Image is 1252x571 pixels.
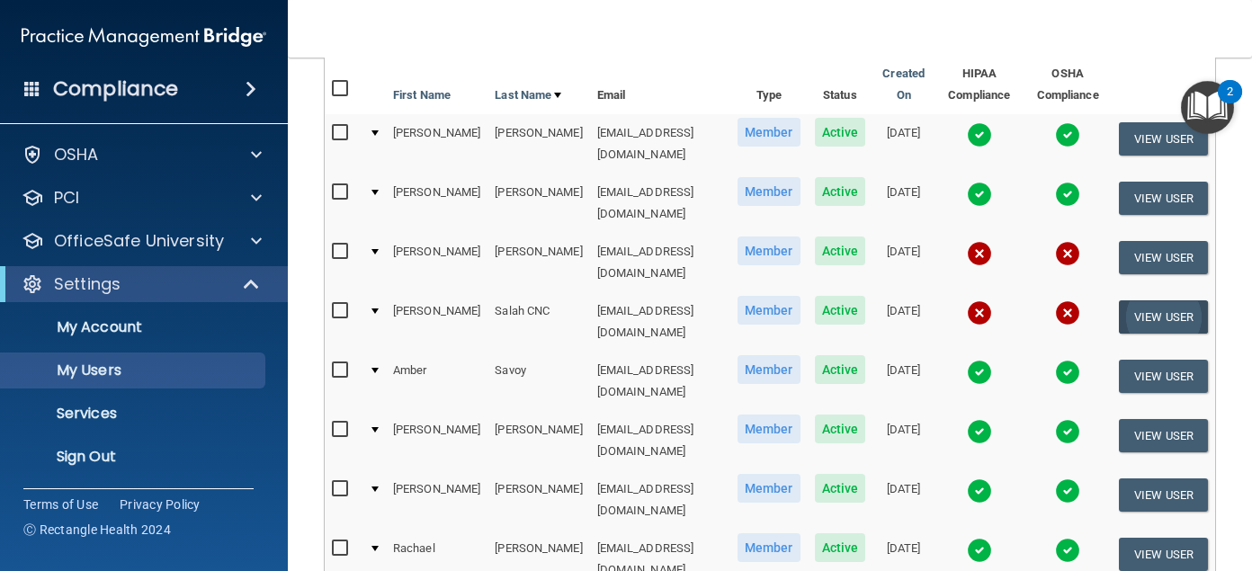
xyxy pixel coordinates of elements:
img: tick.e7d51cea.svg [1055,122,1080,147]
td: [PERSON_NAME] [386,411,487,470]
td: [PERSON_NAME] [386,292,487,352]
span: Member [738,236,800,265]
td: [PERSON_NAME] [386,470,487,530]
td: [DATE] [872,114,935,174]
button: Open Resource Center, 2 new notifications [1181,81,1234,134]
td: [DATE] [872,411,935,470]
span: Active [815,296,866,325]
a: PCI [22,187,262,209]
p: PCI [54,187,79,209]
img: tick.e7d51cea.svg [1055,360,1080,385]
td: [EMAIL_ADDRESS][DOMAIN_NAME] [590,352,730,411]
span: Member [738,355,800,384]
img: tick.e7d51cea.svg [967,182,992,207]
span: Ⓒ Rectangle Health 2024 [23,521,171,539]
span: Member [738,177,800,206]
p: Services [12,405,257,423]
a: Terms of Use [23,495,98,513]
button: View User [1119,241,1208,274]
button: View User [1119,300,1208,334]
td: [DATE] [872,233,935,292]
td: [PERSON_NAME] [487,233,589,292]
span: Member [738,118,800,147]
span: Active [815,177,866,206]
span: Member [738,415,800,443]
button: View User [1119,122,1208,156]
td: [PERSON_NAME] [487,114,589,174]
td: [DATE] [872,352,935,411]
span: Active [815,236,866,265]
p: OSHA [54,144,99,165]
a: OSHA [22,144,262,165]
th: OSHA Compliance [1024,56,1112,114]
td: [PERSON_NAME] [487,174,589,233]
p: OfficeSafe University [54,230,224,252]
td: [EMAIL_ADDRESS][DOMAIN_NAME] [590,470,730,530]
button: View User [1119,419,1208,452]
img: cross.ca9f0e7f.svg [967,241,992,266]
span: Active [815,474,866,503]
span: Active [815,415,866,443]
img: tick.e7d51cea.svg [1055,538,1080,563]
td: [EMAIL_ADDRESS][DOMAIN_NAME] [590,411,730,470]
th: Type [730,56,808,114]
span: Member [738,474,800,503]
td: [EMAIL_ADDRESS][DOMAIN_NAME] [590,292,730,352]
h4: Compliance [53,76,178,102]
td: [PERSON_NAME] [386,233,487,292]
a: Last Name [495,85,561,106]
img: cross.ca9f0e7f.svg [1055,300,1080,326]
button: View User [1119,360,1208,393]
img: tick.e7d51cea.svg [967,478,992,504]
img: cross.ca9f0e7f.svg [1055,241,1080,266]
span: Member [738,296,800,325]
p: My Users [12,361,257,379]
img: tick.e7d51cea.svg [1055,182,1080,207]
th: Status [808,56,873,114]
img: tick.e7d51cea.svg [967,360,992,385]
p: Sign Out [12,448,257,466]
a: First Name [393,85,451,106]
img: tick.e7d51cea.svg [967,122,992,147]
td: [PERSON_NAME] [487,411,589,470]
a: OfficeSafe University [22,230,262,252]
td: [PERSON_NAME] [386,114,487,174]
td: Amber [386,352,487,411]
a: Created On [880,63,927,106]
img: tick.e7d51cea.svg [1055,478,1080,504]
img: PMB logo [22,19,266,55]
button: View User [1119,478,1208,512]
div: 2 [1227,92,1233,115]
button: View User [1119,182,1208,215]
td: [EMAIL_ADDRESS][DOMAIN_NAME] [590,114,730,174]
td: [PERSON_NAME] [386,174,487,233]
p: Settings [54,273,121,295]
span: Active [815,118,866,147]
td: [PERSON_NAME] [487,470,589,530]
button: View User [1119,538,1208,571]
p: My Account [12,318,257,336]
img: tick.e7d51cea.svg [967,419,992,444]
span: Active [815,355,866,384]
img: cross.ca9f0e7f.svg [967,300,992,326]
a: Privacy Policy [120,495,201,513]
th: HIPAA Compliance [935,56,1024,114]
td: [DATE] [872,292,935,352]
th: Email [590,56,730,114]
td: [EMAIL_ADDRESS][DOMAIN_NAME] [590,233,730,292]
span: Active [815,533,866,562]
img: tick.e7d51cea.svg [1055,419,1080,444]
td: [DATE] [872,470,935,530]
span: Member [738,533,800,562]
td: [DATE] [872,174,935,233]
img: tick.e7d51cea.svg [967,538,992,563]
td: Salah CNC [487,292,589,352]
td: [EMAIL_ADDRESS][DOMAIN_NAME] [590,174,730,233]
a: Settings [22,273,261,295]
td: Savoy [487,352,589,411]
